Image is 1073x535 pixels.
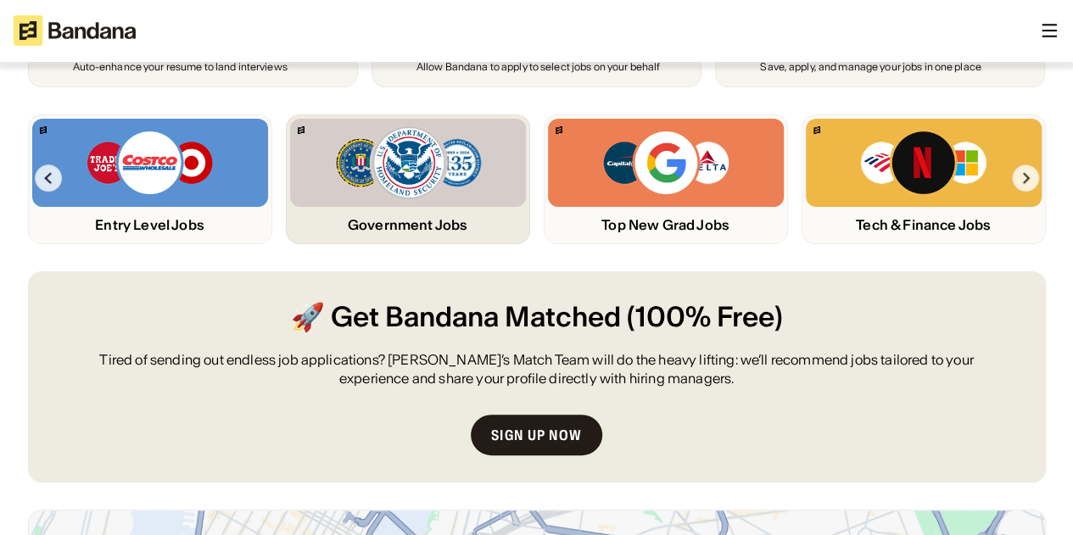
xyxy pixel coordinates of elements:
a: Bandana logoTrader Joe’s, Costco, Target logosEntry Level Jobs [28,114,272,244]
img: Left Arrow [35,164,62,192]
div: Sign up now [491,428,582,442]
a: Sign up now [471,415,602,455]
img: FBI, DHS, MWRD logos [333,124,481,202]
img: Right Arrow [1012,164,1039,192]
div: Save, apply, and manage your jobs in one place [760,62,981,73]
span: (100% Free) [627,298,783,337]
a: Bandana logoFBI, DHS, MWRD logosGovernment Jobs [286,114,530,244]
img: Bandana logo [40,126,47,134]
a: Bandana logoBank of America, Netflix, Microsoft logosTech & Finance Jobs [802,114,1046,244]
div: Entry Level Jobs [32,217,268,233]
img: Bank of America, Netflix, Microsoft logos [859,129,987,197]
div: Auto-enhance your resume to land interviews [73,62,288,73]
img: Bandana logo [298,126,305,134]
a: Bandana logoCapital One, Google, Delta logosTop New Grad Jobs [544,114,788,244]
img: Bandana logo [813,126,820,134]
div: Tech & Finance Jobs [806,217,1042,233]
img: Bandana logo [556,126,562,134]
div: Top New Grad Jobs [548,217,784,233]
div: Allow Bandana to apply to select jobs on your behalf [416,62,660,73]
img: Bandana logotype [14,15,136,46]
img: Trader Joe’s, Costco, Target logos [86,129,215,197]
img: Capital One, Google, Delta logos [601,129,730,197]
div: Government Jobs [290,217,526,233]
span: 🚀 Get Bandana Matched [291,298,621,337]
div: Tired of sending out endless job applications? [PERSON_NAME]’s Match Team will do the heavy lifti... [69,350,1005,388]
